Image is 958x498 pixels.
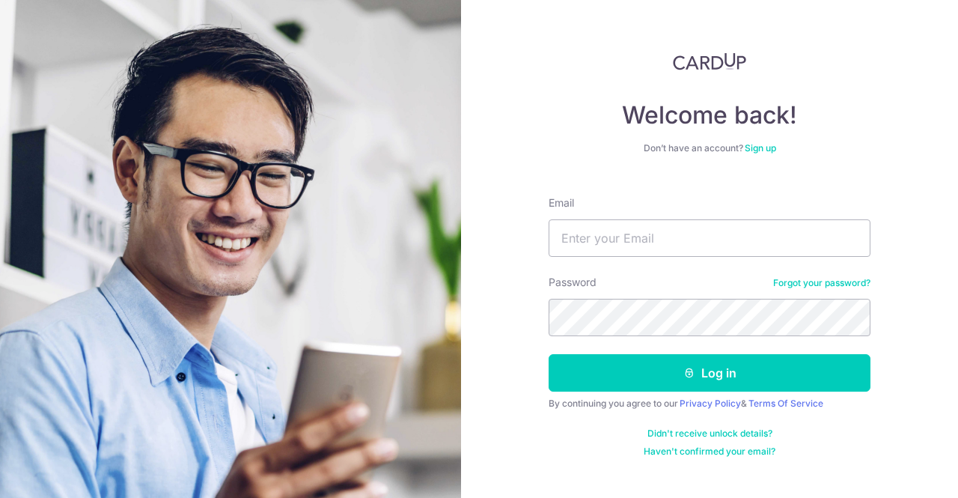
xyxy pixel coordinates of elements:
div: Don’t have an account? [549,142,870,154]
a: Forgot your password? [773,277,870,289]
a: Sign up [745,142,776,154]
label: Email [549,195,574,210]
img: CardUp Logo [673,52,746,70]
a: Haven't confirmed your email? [644,446,775,458]
input: Enter your Email [549,219,870,257]
button: Log in [549,354,870,392]
a: Privacy Policy [680,398,741,409]
label: Password [549,275,597,290]
h4: Welcome back! [549,100,870,130]
a: Terms Of Service [748,398,823,409]
div: By continuing you agree to our & [549,398,870,410]
a: Didn't receive unlock details? [647,428,772,440]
